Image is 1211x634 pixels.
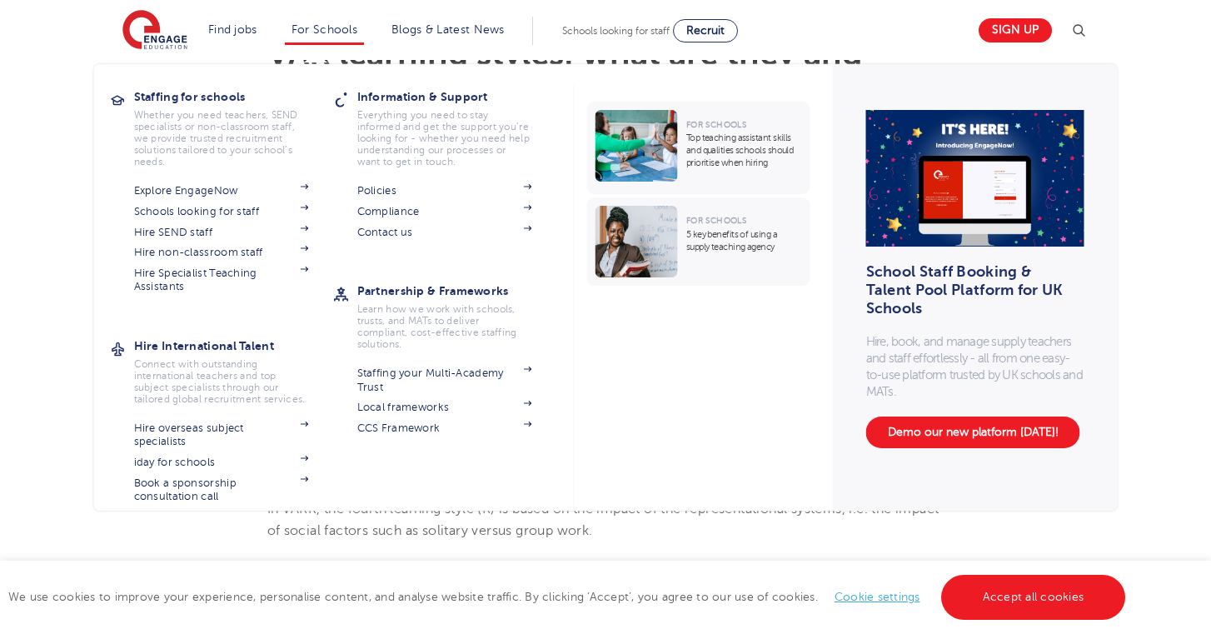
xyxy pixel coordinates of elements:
[357,367,532,394] a: Staffing your Multi-Academy Trust
[292,23,357,36] a: For Schools
[8,591,1129,603] span: We use cookies to improve your experience, personalise content, and analyse website traffic. By c...
[357,109,532,167] p: Everything you need to stay informed and get the support you’re looking for - whether you need he...
[122,10,187,52] img: Engage Education
[134,246,309,259] a: Hire non-classroom staff
[835,591,920,603] a: Cookie settings
[391,23,505,36] a: Blogs & Latest News
[134,85,334,108] h3: Staffing for schools
[357,279,557,350] a: Partnership & FrameworksLearn how we work with schools, trusts, and MATs to deliver compliant, co...
[134,226,309,239] a: Hire SEND staff
[134,109,309,167] p: Whether you need teachers, SEND specialists or non-classroom staff, we provide trusted recruitmen...
[673,19,738,42] a: Recruit
[979,18,1052,42] a: Sign up
[686,216,746,225] span: For Schools
[357,85,557,167] a: Information & SupportEverything you need to stay informed and get the support you’re looking for ...
[686,132,802,169] p: Top teaching assistant skills and qualities schools should prioritise when hiring
[134,334,334,405] a: Hire International TalentConnect with outstanding international teachers and top subject speciali...
[357,303,532,350] p: Learn how we work with schools, trusts, and MATs to deliver compliant, cost-effective staffing so...
[357,401,532,414] a: Local frameworks
[134,456,309,469] a: iday for schools
[134,477,309,504] a: Book a sponsorship consultation call
[134,358,309,405] p: Connect with outstanding international teachers and top subject specialists through our tailored ...
[357,184,532,197] a: Policies
[587,102,815,194] a: For SchoolsTop teaching assistant skills and qualities schools should prioritise when hiring
[134,422,309,449] a: Hire overseas subject specialists
[866,333,1084,400] p: Hire, book, and manage supply teachers and staff effortlessly - all from one easy-to-use platform...
[357,279,557,302] h3: Partnership & Frameworks
[357,85,557,108] h3: Information & Support
[134,184,309,197] a: Explore EngageNow
[941,575,1126,620] a: Accept all cookies
[866,417,1080,448] a: Demo our new platform [DATE]!
[686,120,746,129] span: For Schools
[562,25,670,37] span: Schools looking for staff
[686,228,802,253] p: 5 key benefits of using a supply teaching agency
[208,23,257,36] a: Find jobs
[134,334,334,357] h3: Hire International Talent
[134,85,334,167] a: Staffing for schoolsWhether you need teachers, SEND specialists or non-classroom staff, we provid...
[134,205,309,218] a: Schools looking for staff
[357,205,532,218] a: Compliance
[357,226,532,239] a: Contact us
[686,24,725,37] span: Recruit
[134,267,309,294] a: Hire Specialist Teaching Assistants
[357,422,532,435] a: CCS Framework
[866,272,1074,308] h3: School Staff Booking & Talent Pool Platform for UK Schools
[587,197,815,286] a: For Schools5 key benefits of using a supply teaching agency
